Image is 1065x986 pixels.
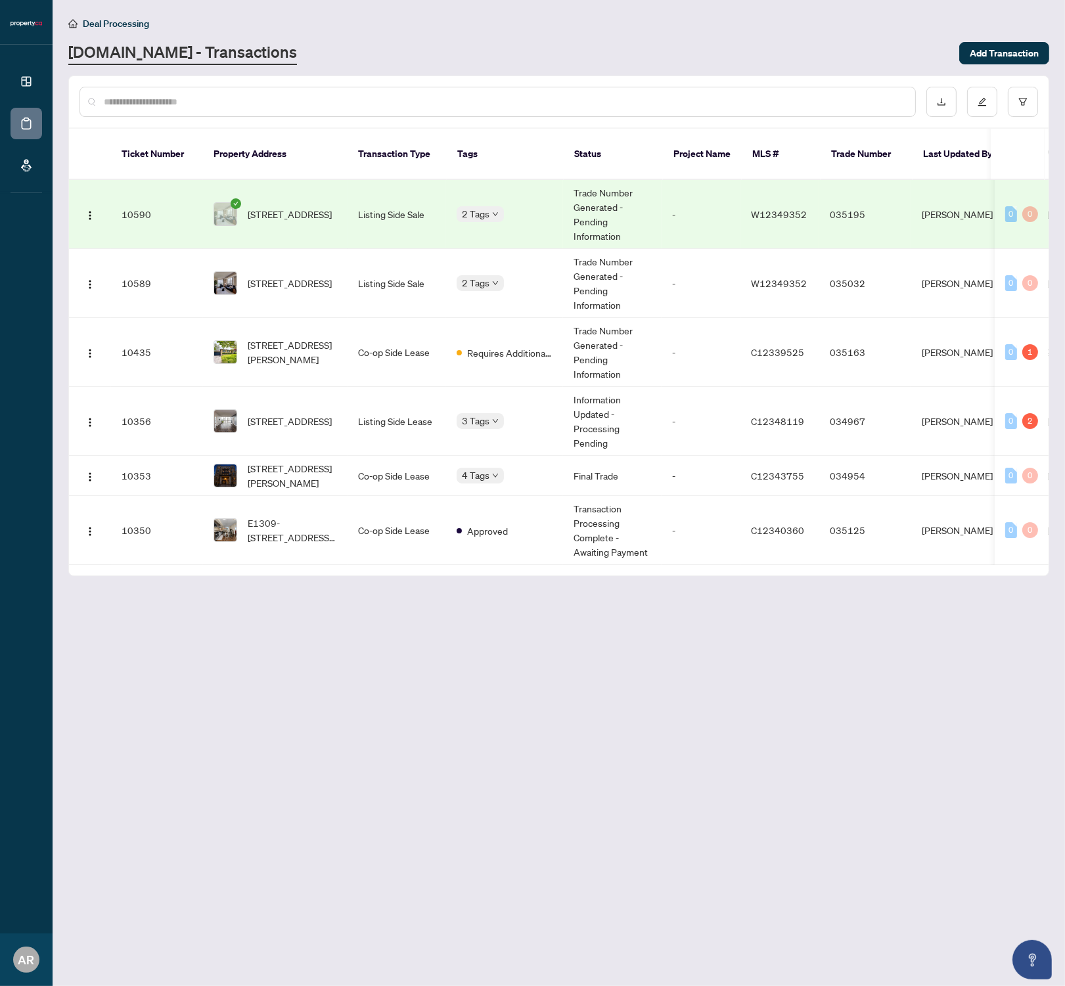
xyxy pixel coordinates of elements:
[348,496,446,565] td: Co-op Side Lease
[751,277,807,289] span: W12349352
[911,249,1010,318] td: [PERSON_NAME]
[348,249,446,318] td: Listing Side Sale
[111,318,203,387] td: 10435
[348,456,446,496] td: Co-op Side Lease
[348,129,447,180] th: Transaction Type
[926,87,957,117] button: download
[663,129,742,180] th: Project Name
[492,211,499,217] span: down
[248,516,337,545] span: E1309-[STREET_ADDRESS][PERSON_NAME]
[751,415,804,427] span: C12348119
[462,275,489,290] span: 2 Tags
[662,456,740,496] td: -
[1012,940,1052,979] button: Open asap
[662,318,740,387] td: -
[1018,97,1028,106] span: filter
[214,272,237,294] img: thumbnail-img
[79,342,101,363] button: Logo
[79,273,101,294] button: Logo
[248,461,337,490] span: [STREET_ADDRESS][PERSON_NAME]
[911,456,1010,496] td: [PERSON_NAME]
[911,180,1010,249] td: [PERSON_NAME]
[467,346,553,360] span: Requires Additional Docs
[662,249,740,318] td: -
[819,180,911,249] td: 035195
[111,180,203,249] td: 10590
[563,456,662,496] td: Final Trade
[821,129,913,180] th: Trade Number
[348,180,446,249] td: Listing Side Sale
[68,19,78,28] span: home
[85,417,95,428] img: Logo
[203,129,348,180] th: Property Address
[79,465,101,486] button: Logo
[751,524,804,536] span: C12340360
[248,414,332,428] span: [STREET_ADDRESS]
[563,496,662,565] td: Transaction Processing Complete - Awaiting Payment
[68,41,297,65] a: [DOMAIN_NAME] - Transactions
[492,280,499,286] span: down
[79,204,101,225] button: Logo
[79,411,101,432] button: Logo
[911,496,1010,565] td: [PERSON_NAME]
[83,18,149,30] span: Deal Processing
[111,456,203,496] td: 10353
[662,387,740,456] td: -
[819,496,911,565] td: 035125
[348,318,446,387] td: Co-op Side Lease
[1022,413,1038,429] div: 2
[85,348,95,359] img: Logo
[563,249,662,318] td: Trade Number Generated - Pending Information
[970,43,1039,64] span: Add Transaction
[467,524,508,538] span: Approved
[85,210,95,221] img: Logo
[819,249,911,318] td: 035032
[751,470,804,482] span: C12343755
[111,129,203,180] th: Ticket Number
[959,42,1049,64] button: Add Transaction
[662,496,740,565] td: -
[819,456,911,496] td: 034954
[1022,344,1038,360] div: 1
[85,279,95,290] img: Logo
[85,472,95,482] img: Logo
[111,496,203,565] td: 10350
[18,951,35,969] span: AR
[751,346,804,358] span: C12339525
[937,97,946,106] span: download
[462,413,489,428] span: 3 Tags
[462,206,489,221] span: 2 Tags
[348,387,446,456] td: Listing Side Lease
[214,519,237,541] img: thumbnail-img
[967,87,997,117] button: edit
[1005,206,1017,222] div: 0
[911,318,1010,387] td: [PERSON_NAME]
[231,198,241,209] span: check-circle
[911,387,1010,456] td: [PERSON_NAME]
[248,338,337,367] span: [STREET_ADDRESS][PERSON_NAME]
[214,341,237,363] img: thumbnail-img
[1008,87,1038,117] button: filter
[492,472,499,479] span: down
[662,180,740,249] td: -
[564,129,663,180] th: Status
[563,180,662,249] td: Trade Number Generated - Pending Information
[111,387,203,456] td: 10356
[111,249,203,318] td: 10589
[79,520,101,541] button: Logo
[214,464,237,487] img: thumbnail-img
[742,129,821,180] th: MLS #
[462,468,489,483] span: 4 Tags
[1022,522,1038,538] div: 0
[492,418,499,424] span: down
[1022,275,1038,291] div: 0
[563,318,662,387] td: Trade Number Generated - Pending Information
[248,207,332,221] span: [STREET_ADDRESS]
[214,203,237,225] img: thumbnail-img
[819,387,911,456] td: 034967
[1005,413,1017,429] div: 0
[1022,468,1038,483] div: 0
[1005,275,1017,291] div: 0
[563,387,662,456] td: Information Updated - Processing Pending
[751,208,807,220] span: W12349352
